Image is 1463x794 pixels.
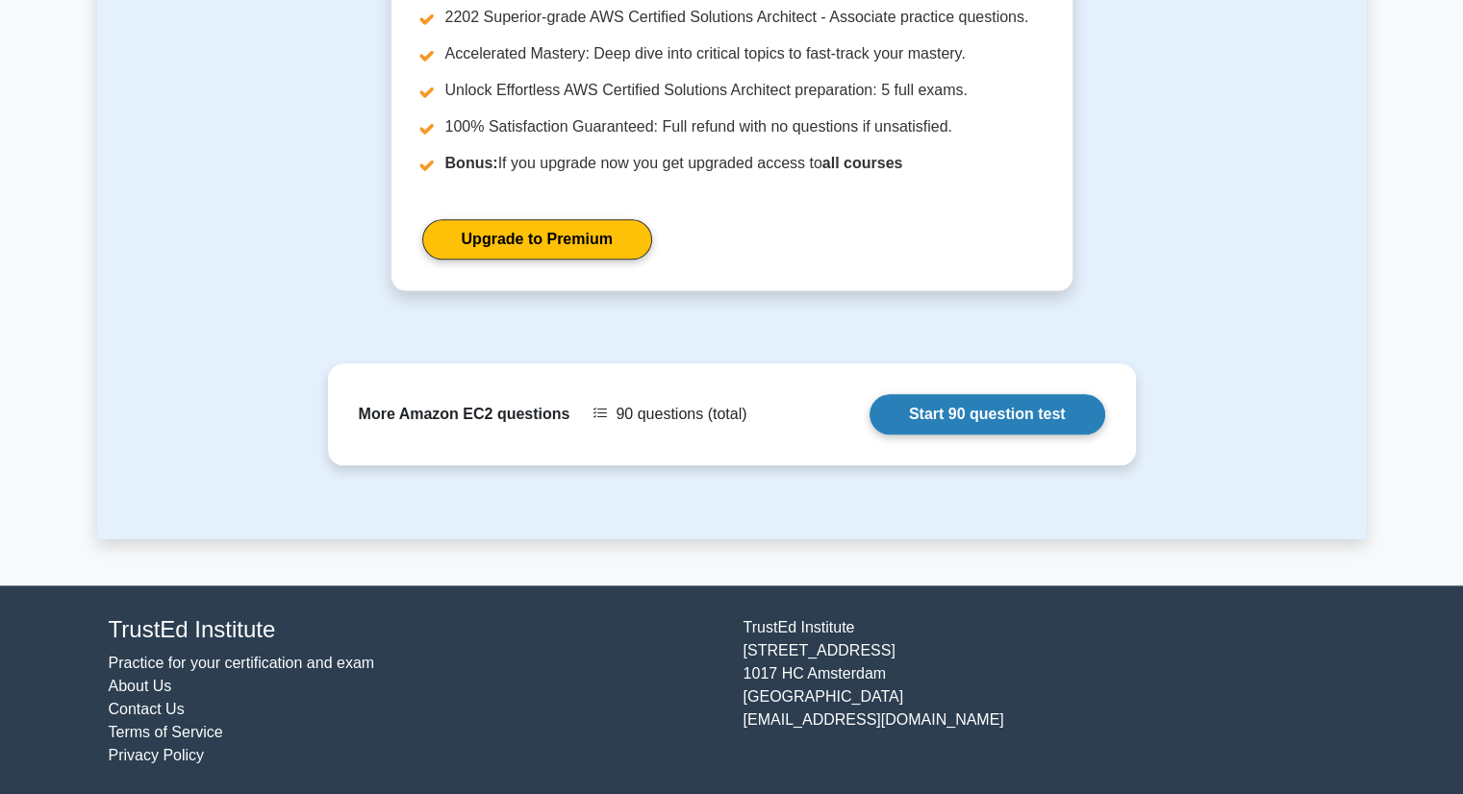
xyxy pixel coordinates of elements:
[109,678,172,694] a: About Us
[732,616,1367,767] div: TrustEd Institute [STREET_ADDRESS] 1017 HC Amsterdam [GEOGRAPHIC_DATA] [EMAIL_ADDRESS][DOMAIN_NAME]
[109,701,185,717] a: Contact Us
[109,655,375,671] a: Practice for your certification and exam
[109,724,223,740] a: Terms of Service
[870,394,1105,434] a: Start 90 question test
[109,616,720,644] h4: TrustEd Institute
[109,747,205,763] a: Privacy Policy
[422,219,652,260] a: Upgrade to Premium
